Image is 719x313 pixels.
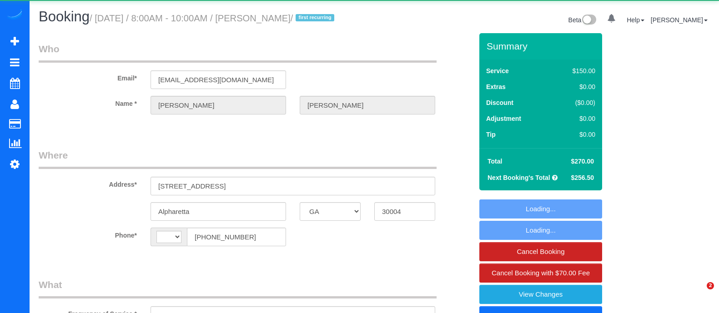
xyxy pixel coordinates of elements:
[688,282,710,304] iframe: Intercom live chat
[488,174,550,181] strong: Next Booking's Total
[486,114,521,123] label: Adjustment
[32,177,144,189] label: Address*
[486,82,506,91] label: Extras
[581,15,596,26] img: New interface
[32,96,144,108] label: Name *
[553,98,595,107] div: ($0.00)
[479,242,602,261] a: Cancel Booking
[291,13,337,23] span: /
[488,158,502,165] strong: Total
[492,269,590,277] span: Cancel Booking with $70.00 Fee
[571,174,594,181] span: $256.50
[90,13,337,23] small: / [DATE] / 8:00AM - 10:00AM / [PERSON_NAME]
[553,130,595,139] div: $0.00
[486,98,513,107] label: Discount
[39,149,437,169] legend: Where
[151,202,286,221] input: City*
[151,96,286,114] input: First Name*
[479,285,602,304] a: View Changes
[627,16,644,24] a: Help
[296,14,334,21] span: first recurring
[486,130,496,139] label: Tip
[487,41,598,51] h3: Summary
[300,96,435,114] input: Last Name*
[707,282,714,289] span: 2
[5,9,24,22] img: Automaid Logo
[553,82,595,91] div: $0.00
[39,9,90,25] span: Booking
[553,66,595,75] div: $150.00
[651,16,708,24] a: [PERSON_NAME]
[39,42,437,63] legend: Who
[568,16,597,24] a: Beta
[32,70,144,83] label: Email*
[39,278,437,298] legend: What
[374,202,435,221] input: Zip Code*
[571,158,594,165] span: $270.00
[187,228,286,246] input: Phone*
[151,70,286,89] input: Email*
[486,66,509,75] label: Service
[553,114,595,123] div: $0.00
[32,228,144,240] label: Phone*
[479,263,602,283] a: Cancel Booking with $70.00 Fee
